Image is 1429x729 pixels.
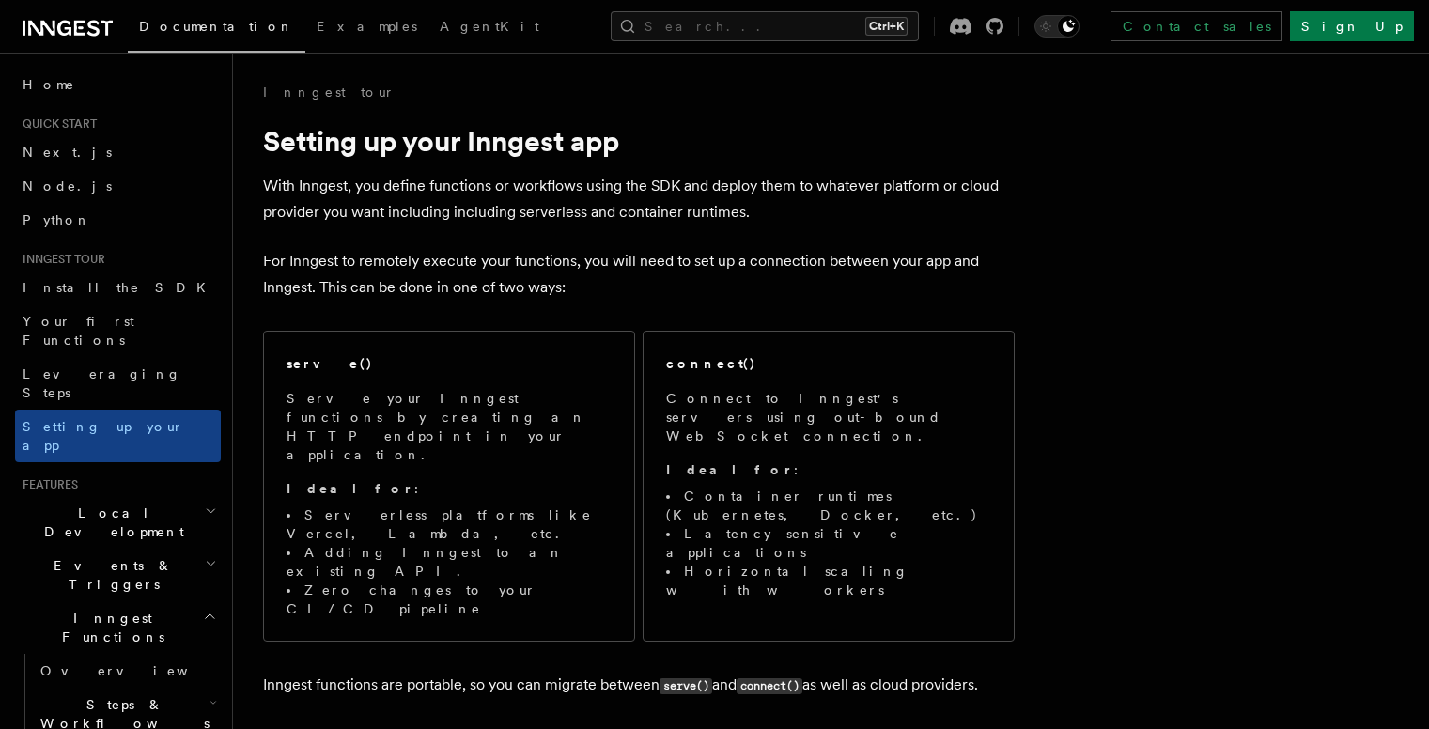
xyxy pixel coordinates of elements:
li: Adding Inngest to an existing API. [287,543,612,581]
kbd: Ctrl+K [865,17,908,36]
span: Node.js [23,178,112,194]
span: Setting up your app [23,419,184,453]
li: Latency sensitive applications [666,524,991,562]
span: Leveraging Steps [23,366,181,400]
a: Home [15,68,221,101]
span: Inngest Functions [15,609,203,646]
a: serve()Serve your Inngest functions by creating an HTTP endpoint in your application.Ideal for:Se... [263,331,635,642]
a: Contact sales [1111,11,1282,41]
a: AgentKit [428,6,551,51]
a: Next.js [15,135,221,169]
span: Documentation [139,19,294,34]
span: Quick start [15,116,97,132]
a: Python [15,203,221,237]
p: : [287,479,612,498]
a: Inngest tour [263,83,395,101]
button: Local Development [15,496,221,549]
p: Serve your Inngest functions by creating an HTTP endpoint in your application. [287,389,612,464]
code: serve() [660,678,712,694]
span: Home [23,75,75,94]
span: Python [23,212,91,227]
strong: Ideal for [666,462,794,477]
a: connect()Connect to Inngest's servers using out-bound WebSocket connection.Ideal for:Container ru... [643,331,1015,642]
a: Leveraging Steps [15,357,221,410]
p: With Inngest, you define functions or workflows using the SDK and deploy them to whatever platfor... [263,173,1015,225]
li: Zero changes to your CI/CD pipeline [287,581,612,618]
p: Connect to Inngest's servers using out-bound WebSocket connection. [666,389,991,445]
a: Overview [33,654,221,688]
a: Your first Functions [15,304,221,357]
span: AgentKit [440,19,539,34]
span: Install the SDK [23,280,217,295]
span: Next.js [23,145,112,160]
span: Inngest tour [15,252,105,267]
span: Examples [317,19,417,34]
li: Serverless platforms like Vercel, Lambda, etc. [287,505,612,543]
button: Inngest Functions [15,601,221,654]
a: Install the SDK [15,271,221,304]
button: Toggle dark mode [1034,15,1080,38]
h2: connect() [666,354,756,373]
li: Container runtimes (Kubernetes, Docker, etc.) [666,487,991,524]
span: Your first Functions [23,314,134,348]
h2: serve() [287,354,373,373]
a: Setting up your app [15,410,221,462]
button: Events & Triggers [15,549,221,601]
a: Node.js [15,169,221,203]
p: For Inngest to remotely execute your functions, you will need to set up a connection between your... [263,248,1015,301]
strong: Ideal for [287,481,414,496]
button: Search...Ctrl+K [611,11,919,41]
span: Overview [40,663,234,678]
code: connect() [737,678,802,694]
a: Examples [305,6,428,51]
span: Features [15,477,78,492]
li: Horizontal scaling with workers [666,562,991,599]
a: Documentation [128,6,305,53]
span: Events & Triggers [15,556,205,594]
p: : [666,460,991,479]
h1: Setting up your Inngest app [263,124,1015,158]
p: Inngest functions are portable, so you can migrate between and as well as cloud providers. [263,672,1015,699]
span: Local Development [15,504,205,541]
a: Sign Up [1290,11,1414,41]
